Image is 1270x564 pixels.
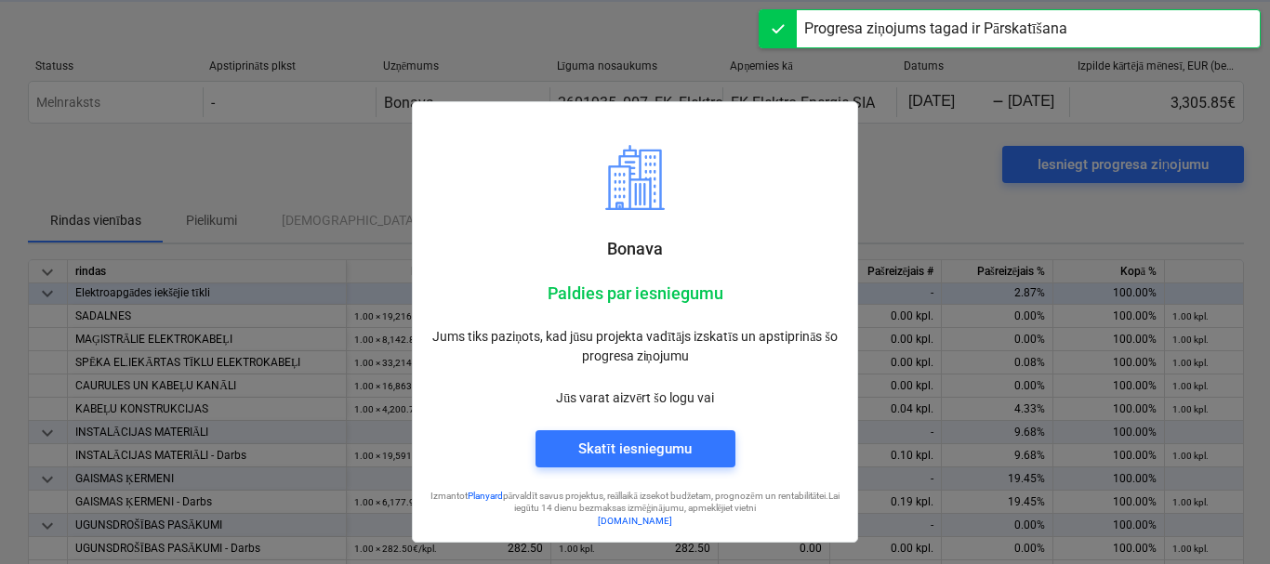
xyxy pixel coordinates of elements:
p: Izmantot pārvaldīt savus projektus, reāllaikā izsekot budžetam, prognozēm un rentabilitātei. Lai ... [428,490,842,515]
p: Jums tiks paziņots, kad jūsu projekta vadītājs izskatīs un apstiprinās šo progresa ziņojumu [428,327,842,366]
button: Skatīt iesniegumu [536,430,735,467]
a: [DOMAIN_NAME] [598,516,672,526]
p: Bonava [428,238,842,260]
p: Paldies par iesniegumu [428,282,842,305]
a: Planyard [468,491,503,501]
div: Skatīt iesniegumu [578,437,691,461]
div: Progresa ziņojums tagad ir Pārskatīšana [804,18,1067,40]
p: Jūs varat aizvērt šo logu vai [428,388,842,408]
